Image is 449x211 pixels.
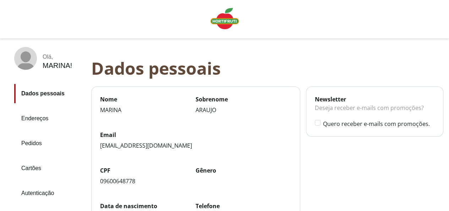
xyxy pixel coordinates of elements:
a: Autenticação [14,184,86,203]
a: Logo [208,5,242,33]
a: Endereços [14,109,86,128]
div: Newsletter [315,95,434,103]
label: Email [100,131,291,139]
label: Telefone [196,202,291,210]
a: Dados pessoais [14,84,86,103]
div: [EMAIL_ADDRESS][DOMAIN_NAME] [100,142,291,149]
img: Logo [210,8,239,29]
a: Pedidos [14,134,86,153]
label: Sobrenome [196,95,291,103]
label: CPF [100,167,196,174]
div: MARINA ! [43,62,72,70]
a: Cartões [14,159,86,178]
div: MARINA [100,106,196,114]
div: Deseja receber e-mails com promoções? [315,103,434,120]
label: Quero receber e-mails com promoções. [323,120,434,128]
label: Nome [100,95,196,103]
label: Gênero [196,167,291,174]
div: 09600648778 [100,177,196,185]
label: Data de nascimento [100,202,196,210]
div: Dados pessoais [91,58,449,78]
div: ARAUJO [196,106,291,114]
div: Olá , [43,54,72,60]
